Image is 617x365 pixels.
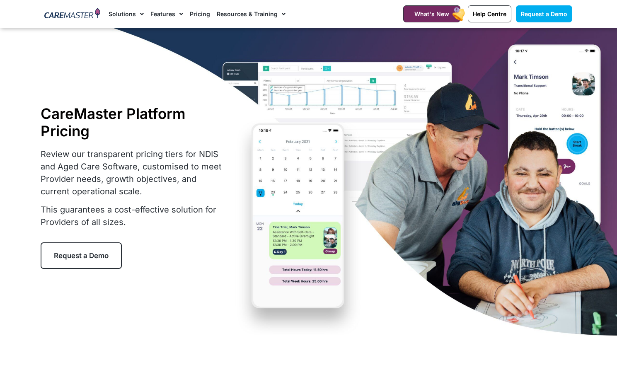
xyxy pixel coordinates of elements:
[473,10,506,17] span: Help Centre
[41,148,227,198] p: Review our transparent pricing tiers for NDIS and Aged Care Software, customised to meet Provider...
[54,251,109,260] span: Request a Demo
[403,5,460,22] a: What's New
[516,5,572,22] a: Request a Demo
[521,10,567,17] span: Request a Demo
[41,105,227,140] h1: CareMaster Platform Pricing
[468,5,511,22] a: Help Centre
[414,10,449,17] span: What's New
[41,203,227,228] p: This guarantees a cost-effective solution for Providers of all sizes.
[41,242,122,269] a: Request a Demo
[44,8,100,20] img: CareMaster Logo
